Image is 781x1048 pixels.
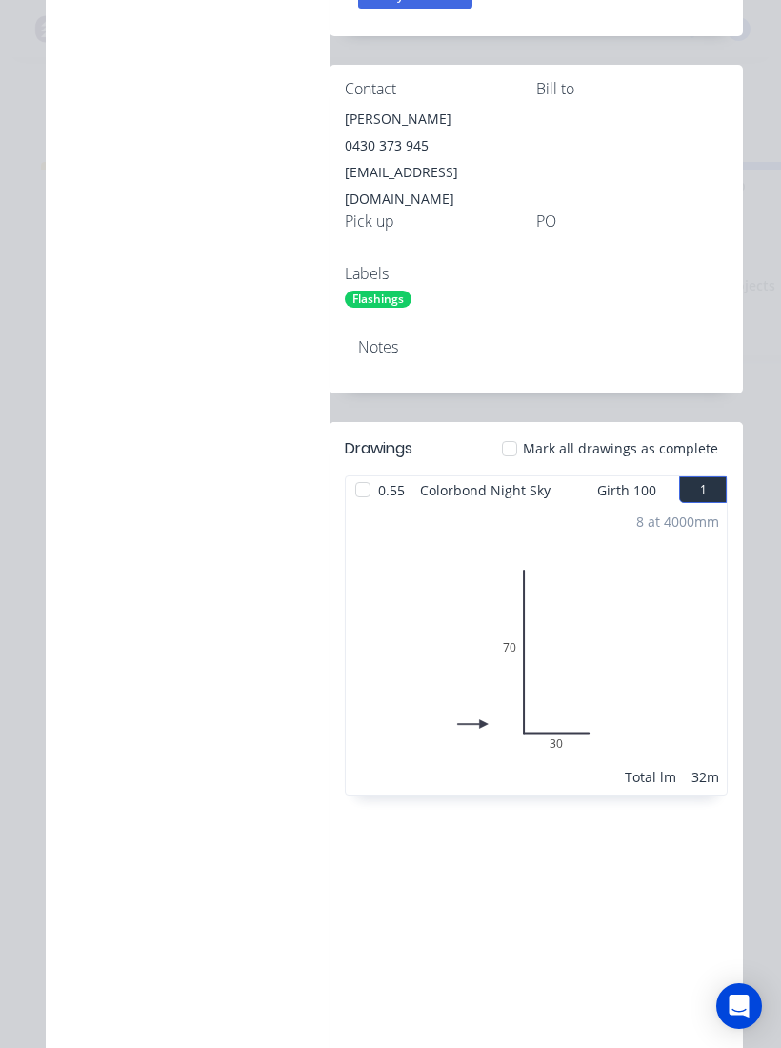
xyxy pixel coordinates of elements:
[345,132,536,159] div: 0430 373 945
[636,512,719,532] div: 8 at 4000mm
[345,106,536,132] div: [PERSON_NAME]
[345,106,536,212] div: [PERSON_NAME]0430 373 945[EMAIL_ADDRESS][DOMAIN_NAME]
[536,212,728,231] div: PO
[345,291,411,308] div: Flashings
[345,212,536,231] div: Pick up
[691,767,719,787] div: 32m
[346,504,727,795] div: 070308 at 4000mmTotal lm32m
[716,983,762,1029] div: Open Intercom Messenger
[345,437,412,460] div: Drawings
[345,159,536,212] div: [EMAIL_ADDRESS][DOMAIN_NAME]
[370,476,412,504] span: 0.55
[345,80,536,98] div: Contact
[625,767,676,787] div: Total lm
[358,338,714,356] div: Notes
[679,476,727,503] button: 1
[345,265,536,283] div: Labels
[523,438,718,458] span: Mark all drawings as complete
[412,476,558,504] span: Colorbond Night Sky
[536,80,728,98] div: Bill to
[597,476,656,504] span: Girth 100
